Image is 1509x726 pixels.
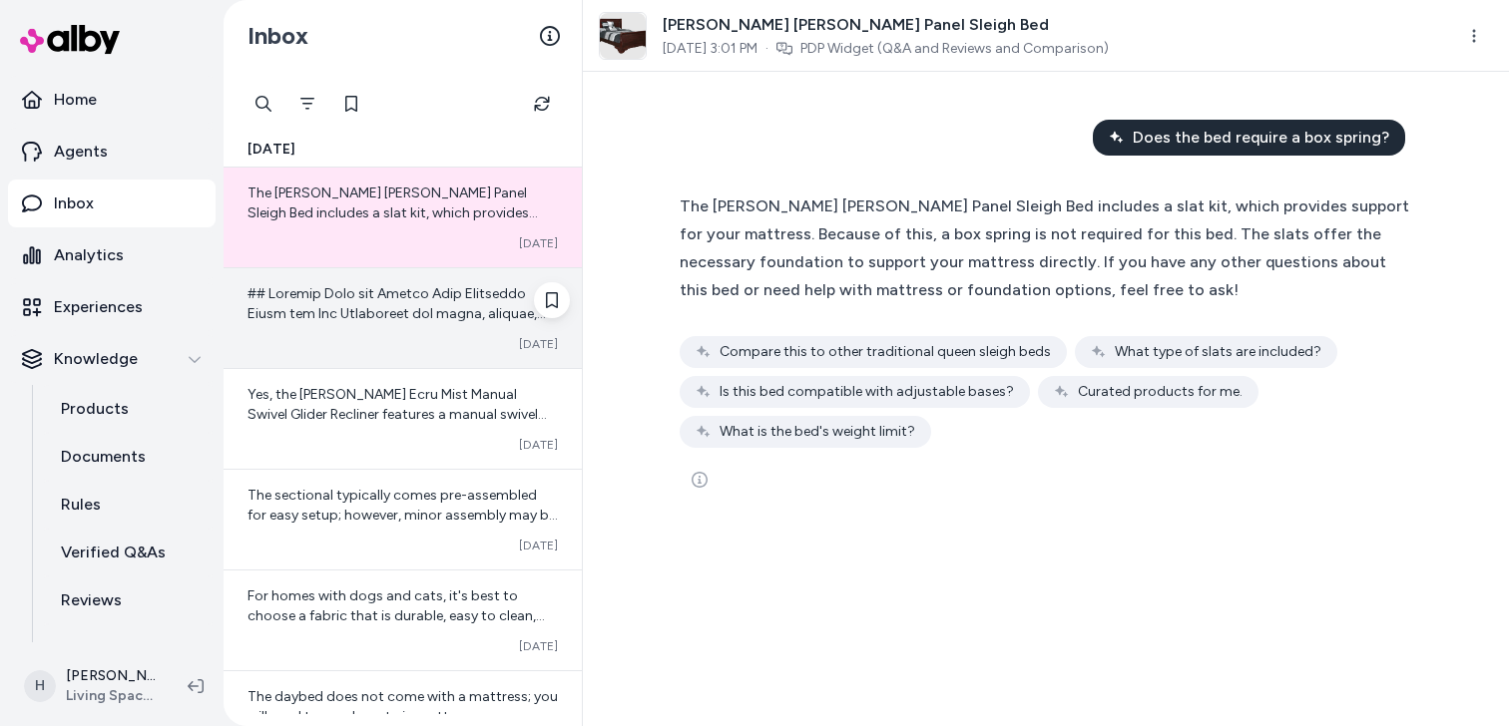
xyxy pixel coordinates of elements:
span: [DATE] [519,235,558,251]
a: The [PERSON_NAME] [PERSON_NAME] Panel Sleigh Bed includes a slat kit, which provides support for ... [224,168,582,267]
span: [DATE] [519,538,558,553]
p: Experiences [54,295,143,319]
button: Knowledge [8,335,216,383]
a: Analytics [8,231,216,279]
a: Verified Q&As [41,529,216,576]
a: Yes, the [PERSON_NAME] Ecru Mist Manual Swivel Glider Recliner features a manual swivel glider re... [224,368,582,469]
a: ## Loremip Dolo sit Ametco Adip Elitseddo Eiusm tem Inc Utlaboreet dol magna, aliquae, adm veniam... [224,267,582,368]
span: Curated products for me. [1078,382,1243,402]
h2: Inbox [248,21,308,51]
span: [DATE] 3:01 PM [663,39,757,59]
p: Survey Questions [61,636,193,660]
button: Filter [287,84,327,124]
span: Does the bed require a box spring? [1133,126,1389,150]
p: Verified Q&As [61,541,166,564]
span: · [765,39,768,59]
button: Refresh [522,84,562,124]
a: Reviews [41,576,216,624]
button: H[PERSON_NAME]Living Spaces [12,654,172,718]
span: What is the bed's weight limit? [720,422,915,442]
p: Products [61,397,129,421]
span: Living Spaces [66,686,156,706]
button: See more [680,460,720,500]
p: Documents [61,445,146,469]
p: Inbox [54,191,94,215]
a: For homes with dogs and cats, it's best to choose a fabric that is durable, easy to clean, and re... [224,569,582,670]
span: The [PERSON_NAME] [PERSON_NAME] Panel Sleigh Bed includes a slat kit, which provides support for ... [680,196,1409,299]
a: The sectional typically comes pre-assembled for easy setup; however, minor assembly may be requir... [224,469,582,569]
span: Compare this to other traditional queen sleigh beds [720,342,1051,362]
span: [DATE] [519,336,558,352]
span: [DATE] [519,437,558,453]
p: [PERSON_NAME] [66,666,156,686]
a: Products [41,385,216,433]
span: [DATE] [248,140,295,160]
span: [PERSON_NAME] [PERSON_NAME] Panel Sleigh Bed [663,13,1109,37]
p: Reviews [61,588,122,612]
span: The [PERSON_NAME] [PERSON_NAME] Panel Sleigh Bed includes a slat kit, which provides support for ... [248,184,555,341]
img: alby Logo [20,25,120,54]
p: Home [54,88,97,112]
a: Rules [41,481,216,529]
a: Experiences [8,283,216,331]
span: Is this bed compatible with adjustable bases? [720,382,1014,402]
span: Yes, the [PERSON_NAME] Ecru Mist Manual Swivel Glider Recliner features a manual swivel glider re... [248,386,554,483]
span: H [24,670,56,702]
a: Agents [8,128,216,176]
img: 371248_red_wood_bed_signature_71523.jpg [600,13,646,59]
a: Survey Questions [41,624,216,672]
p: Rules [61,493,101,517]
a: Documents [41,433,216,481]
p: Analytics [54,243,124,267]
p: Knowledge [54,347,138,371]
a: Home [8,76,216,124]
span: [DATE] [519,638,558,654]
a: Inbox [8,180,216,227]
a: PDP Widget (Q&A and Reviews and Comparison) [800,39,1109,59]
span: What type of slats are included? [1115,342,1321,362]
span: The sectional typically comes pre-assembled for easy setup; however, minor assembly may be requir... [248,487,558,544]
p: Agents [54,140,108,164]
